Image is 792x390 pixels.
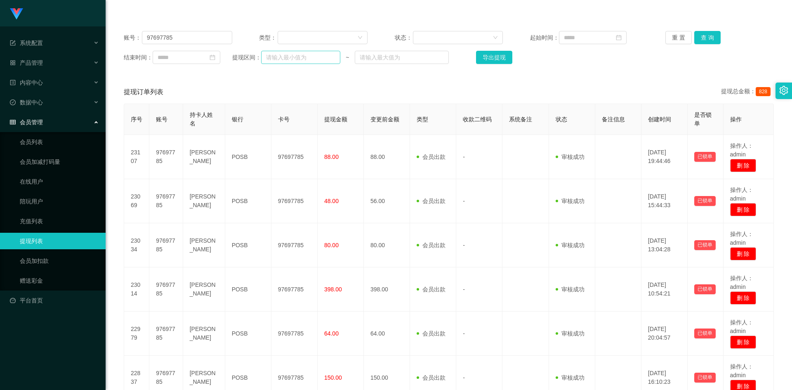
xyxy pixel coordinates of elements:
[730,116,742,123] span: 操作
[10,60,16,66] i: 图标: appstore-o
[641,267,688,312] td: [DATE] 10:54:21
[556,198,585,204] span: 审核成功
[730,247,757,260] button: 删 除
[694,152,716,162] button: 已锁单
[232,53,261,62] span: 提现区间：
[124,87,163,97] span: 提现订单列表
[463,198,465,204] span: -
[730,363,753,378] span: 操作人：admin
[530,33,559,42] span: 起始时间：
[417,286,445,293] span: 会员出款
[10,119,43,125] span: 会员管理
[183,267,225,312] td: [PERSON_NAME]
[20,193,99,210] a: 陪玩用户
[10,40,43,46] span: 系统配置
[476,51,512,64] button: 导出提现
[124,312,149,356] td: 22979
[271,179,318,223] td: 97697785
[124,53,153,62] span: 结束时间：
[694,329,716,338] button: 已锁单
[225,135,271,179] td: POSB
[271,135,318,179] td: 97697785
[779,86,788,95] i: 图标: setting
[730,142,753,158] span: 操作人：admin
[395,33,413,42] span: 状态：
[355,51,449,64] input: 请输入最大值为
[183,135,225,179] td: [PERSON_NAME]
[124,33,142,42] span: 账号：
[20,233,99,249] a: 提现列表
[463,116,492,123] span: 收款二维码
[730,336,757,349] button: 删 除
[20,253,99,269] a: 会员加扣款
[463,286,465,293] span: -
[694,111,712,127] span: 是否锁单
[324,198,339,204] span: 48.00
[10,99,16,105] i: 图标: check-circle-o
[124,135,149,179] td: 23107
[417,154,445,160] span: 会员出款
[730,319,753,334] span: 操作人：admin
[324,286,342,293] span: 398.00
[756,87,771,96] span: 828
[271,312,318,356] td: 97697785
[225,179,271,223] td: POSB
[124,179,149,223] td: 23069
[730,203,757,216] button: 删 除
[183,223,225,267] td: [PERSON_NAME]
[417,198,445,204] span: 会员出款
[556,242,585,248] span: 审核成功
[271,267,318,312] td: 97697785
[463,154,465,160] span: -
[324,374,342,381] span: 150.00
[10,8,23,20] img: logo.9652507e.png
[648,116,671,123] span: 创建时间
[694,31,721,44] button: 查 询
[556,330,585,337] span: 审核成功
[261,51,340,64] input: 请输入最小值为
[721,87,774,97] div: 提现总金额：
[324,242,339,248] span: 80.00
[694,196,716,206] button: 已锁单
[556,286,585,293] span: 审核成功
[271,223,318,267] td: 97697785
[730,187,753,202] span: 操作人：admin
[364,223,410,267] td: 80.00
[10,59,43,66] span: 产品管理
[641,179,688,223] td: [DATE] 15:44:33
[259,33,278,42] span: 类型：
[20,154,99,170] a: 会员加减打码量
[509,116,532,123] span: 系统备注
[730,159,757,172] button: 删 除
[463,330,465,337] span: -
[190,111,213,127] span: 持卡人姓名
[641,135,688,179] td: [DATE] 19:44:46
[730,275,753,290] span: 操作人：admin
[20,213,99,229] a: 充值列表
[210,54,215,60] i: 图标: calendar
[730,231,753,246] span: 操作人：admin
[10,79,43,86] span: 内容中心
[324,154,339,160] span: 88.00
[556,116,567,123] span: 状态
[20,272,99,289] a: 赠送彩金
[183,312,225,356] td: [PERSON_NAME]
[149,179,183,223] td: 97697785
[463,374,465,381] span: -
[124,223,149,267] td: 23034
[149,135,183,179] td: 97697785
[463,242,465,248] span: -
[324,116,347,123] span: 提现金额
[417,374,445,381] span: 会员出款
[370,116,399,123] span: 变更前金额
[232,116,243,123] span: 银行
[20,173,99,190] a: 在线用户
[225,223,271,267] td: POSB
[10,292,99,309] a: 图标: dashboard平台首页
[364,267,410,312] td: 398.00
[694,240,716,250] button: 已锁单
[278,116,290,123] span: 卡号
[694,284,716,294] button: 已锁单
[364,179,410,223] td: 56.00
[225,267,271,312] td: POSB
